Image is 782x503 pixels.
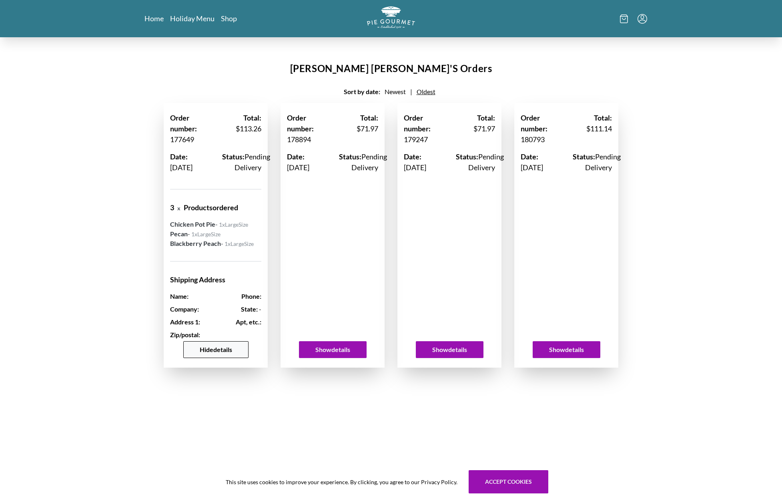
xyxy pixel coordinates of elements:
[477,113,495,122] span: Total:
[177,205,180,211] span: x
[222,152,245,161] span: Status:
[404,113,431,133] span: Order number:
[339,152,361,161] span: Status:
[385,88,406,95] span: Newest
[170,151,209,173] h1: [DATE]
[170,239,221,247] span: Blackberry Peach
[170,318,200,326] span: Address 1:
[339,113,378,145] h1: $ 71.97
[183,341,249,358] button: More Details
[243,113,261,122] span: Total:
[404,151,443,173] h1: [DATE]
[339,151,378,173] h1: Pending Delivery
[170,220,215,228] span: Chicken Pot Pie
[344,87,439,97] div: |
[221,14,237,23] a: Shop
[521,113,560,145] h2: 180793
[469,470,548,493] button: Accept cookies
[573,152,595,161] span: Status:
[241,305,258,313] span: State:
[299,341,367,358] button: More Details
[287,151,326,173] h1: [DATE]
[170,202,261,213] h1: 3 Products ordered
[521,151,560,173] h1: [DATE]
[360,113,378,122] span: Total:
[170,230,188,237] span: Pecan
[367,6,415,28] img: logo
[144,14,164,23] a: Home
[170,229,261,239] p: -
[170,113,197,133] span: Order number:
[225,240,254,247] span: 1 x Large Size
[573,151,612,173] h1: Pending Delivery
[404,152,421,161] span: Date:
[170,239,261,248] p: -
[222,113,261,145] h1: $ 113.26
[135,61,647,80] h1: [PERSON_NAME] [PERSON_NAME] 's Orders
[521,113,547,133] span: Order number:
[456,152,478,161] span: Status:
[287,152,305,161] span: Date:
[287,113,326,145] h2: 178894
[222,304,261,314] p: -
[222,151,261,173] h1: Pending Delivery
[594,113,612,122] span: Total:
[170,292,188,300] span: Name:
[170,305,199,313] span: Company:
[573,113,612,145] h1: $ 111.14
[170,14,215,23] a: Holiday Menu
[287,113,314,133] span: Order number:
[367,6,415,31] a: Logo
[241,292,261,300] span: Phone:
[417,88,435,95] span: Oldest
[416,341,483,358] button: More Details
[219,221,248,228] span: 1 x Large Size
[191,231,221,237] span: 1 x Large Size
[344,88,380,95] span: Sort by date:
[533,341,600,358] button: More Details
[170,219,261,229] p: -
[456,151,495,173] h1: Pending Delivery
[170,152,188,161] span: Date:
[236,318,261,326] span: Apt, etc.:
[170,113,209,145] h2: 177649
[638,14,647,24] button: Menu
[456,113,495,145] h1: $ 71.97
[170,331,200,338] span: Zip/postal:
[521,152,538,161] span: Date:
[170,274,261,285] h1: Shipping Address
[404,113,443,145] h2: 179247
[226,478,457,486] span: This site uses cookies to improve your experience. By clicking, you agree to our Privacy Policy.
